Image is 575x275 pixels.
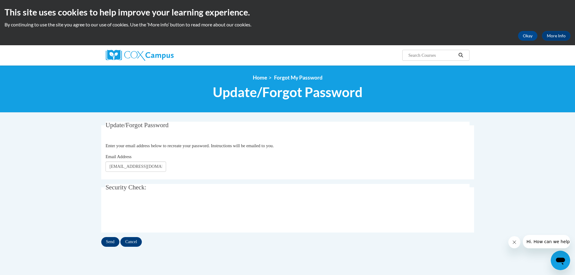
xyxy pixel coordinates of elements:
[101,237,119,247] input: Send
[408,52,456,59] input: Search Courses
[105,184,146,191] span: Security Check:
[120,237,142,247] input: Cancel
[551,251,570,270] iframe: Button to launch messaging window
[5,21,570,28] p: By continuing to use the site you agree to our use of cookies. Use the ‘More info’ button to read...
[105,154,132,159] span: Email Address
[213,84,363,100] span: Update/Forgot Password
[274,74,323,81] span: Forgot My Password
[4,4,49,9] span: Hi. How can we help?
[456,52,465,59] button: Search
[542,31,570,41] a: More Info
[508,236,520,248] iframe: Close message
[105,201,198,225] iframe: reCAPTCHA
[105,121,169,129] span: Update/Forgot Password
[105,143,274,148] span: Enter your email address below to recreate your password. Instructions will be emailed to you.
[106,50,221,61] a: Cox Campus
[106,50,174,61] img: Cox Campus
[253,74,267,81] a: Home
[5,6,570,18] h2: This site uses cookies to help improve your learning experience.
[518,31,537,41] button: Okay
[105,161,166,172] input: Email
[523,235,570,248] iframe: Message from company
